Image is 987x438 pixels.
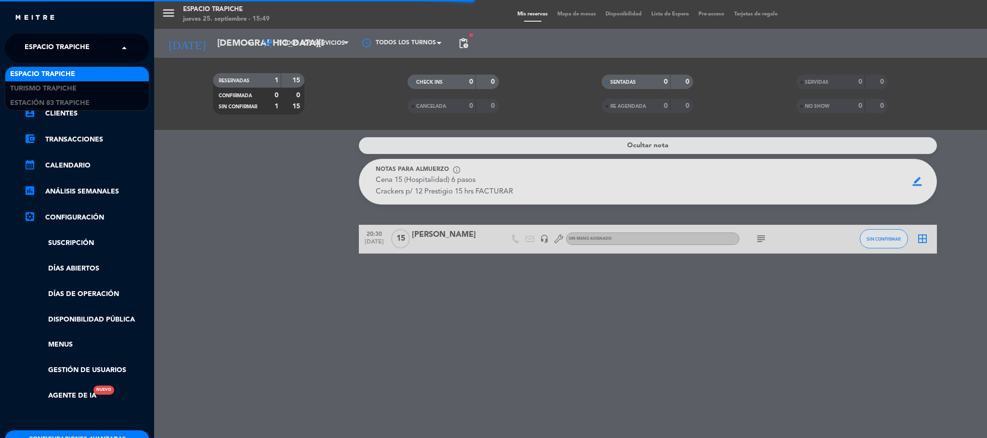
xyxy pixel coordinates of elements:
a: Menus [24,339,149,350]
span: Espacio Trapiche [25,38,90,58]
a: Gestión de usuarios [24,365,149,376]
a: Agente de IANuevo [24,390,96,401]
a: Suscripción [24,238,149,249]
a: account_balance_walletTransacciones [24,134,149,145]
i: calendar_month [24,159,36,170]
a: Días abiertos [24,263,149,274]
i: account_box [24,107,36,118]
a: Días de Operación [24,289,149,300]
span: Estación 83 Trapiche [10,98,90,109]
a: account_boxClientes [24,108,149,119]
span: Espacio Trapiche [10,69,75,80]
a: calendar_monthCalendario [24,160,149,171]
a: Disponibilidad pública [24,314,149,325]
a: Configuración [24,212,149,223]
img: MEITRE [14,14,55,22]
i: account_balance_wallet [24,133,36,144]
span: Turismo Trapiche [10,83,77,94]
a: assessmentANÁLISIS SEMANALES [24,186,149,197]
div: Nuevo [93,386,114,395]
i: assessment [24,185,36,196]
i: settings_applications [24,211,36,222]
